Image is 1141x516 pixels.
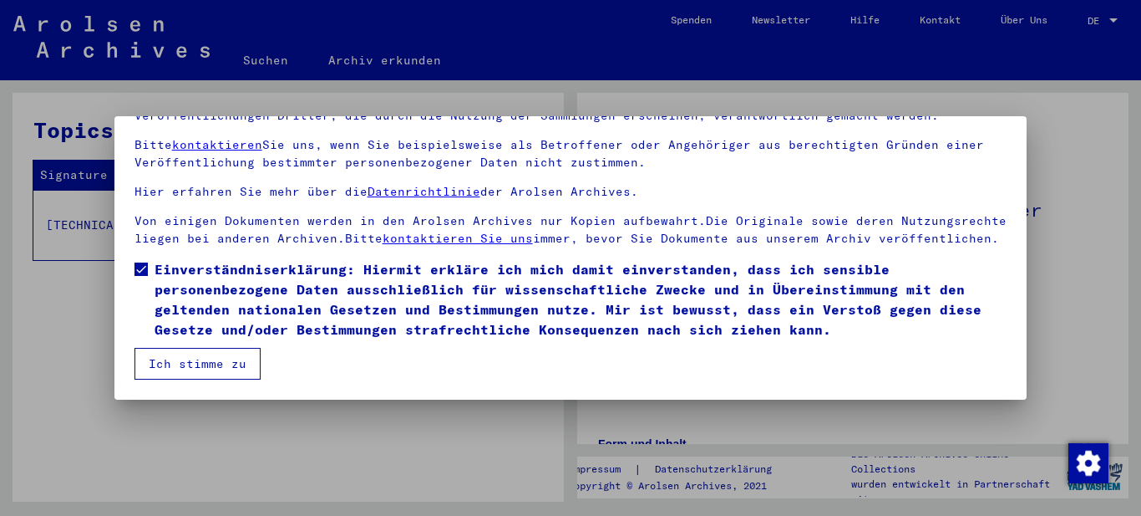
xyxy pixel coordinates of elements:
[1068,443,1108,483] img: Zustimmung ändern
[172,137,262,152] a: kontaktieren
[368,184,480,199] a: Datenrichtlinie
[134,212,1007,248] p: Von einigen Dokumenten werden in den Arolsen Archives nur Kopien aufbewahrt.Die Originale sowie d...
[155,259,1007,340] span: Einverständniserklärung: Hiermit erkläre ich mich damit einverstanden, dass ich sensible personen...
[134,183,1007,201] p: Hier erfahren Sie mehr über die der Arolsen Archives.
[383,231,533,246] a: kontaktieren Sie uns
[1067,442,1108,483] div: Zustimmung ändern
[134,348,261,380] button: Ich stimme zu
[134,136,1007,171] p: Bitte Sie uns, wenn Sie beispielsweise als Betroffener oder Angehöriger aus berechtigten Gründen ...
